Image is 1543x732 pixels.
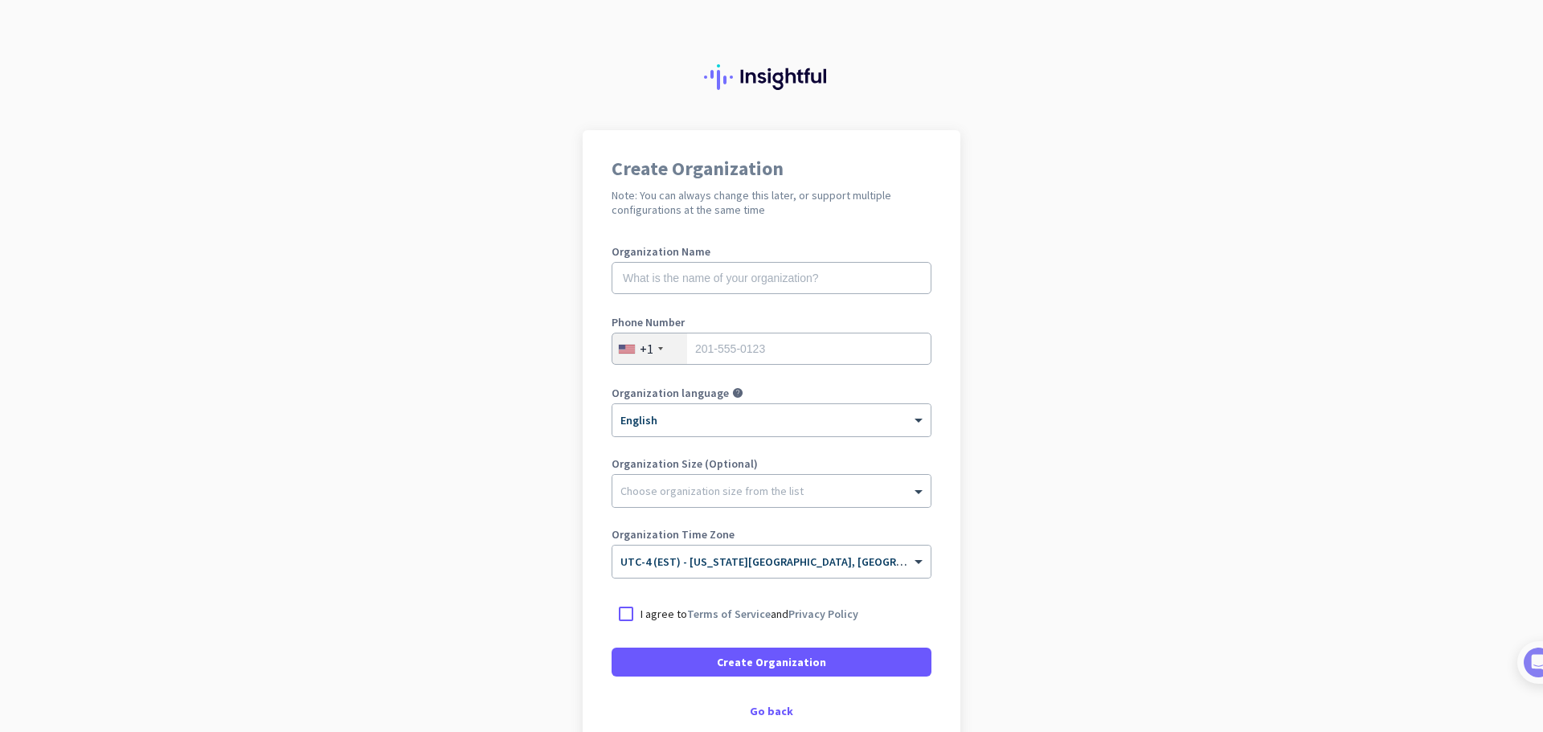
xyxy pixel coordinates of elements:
a: Privacy Policy [788,607,858,621]
i: help [732,387,743,399]
a: Terms of Service [687,607,771,621]
p: I agree to and [641,606,858,622]
input: What is the name of your organization? [612,262,931,294]
label: Organization Time Zone [612,529,931,540]
button: Create Organization [612,648,931,677]
input: 201-555-0123 [612,333,931,365]
label: Organization language [612,387,729,399]
label: Organization Size (Optional) [612,458,931,469]
img: Insightful [704,64,839,90]
h1: Create Organization [612,159,931,178]
label: Phone Number [612,317,931,328]
div: Go back [612,705,931,717]
div: +1 [640,341,653,357]
label: Organization Name [612,246,931,257]
h2: Note: You can always change this later, or support multiple configurations at the same time [612,188,931,217]
span: Create Organization [717,654,826,670]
